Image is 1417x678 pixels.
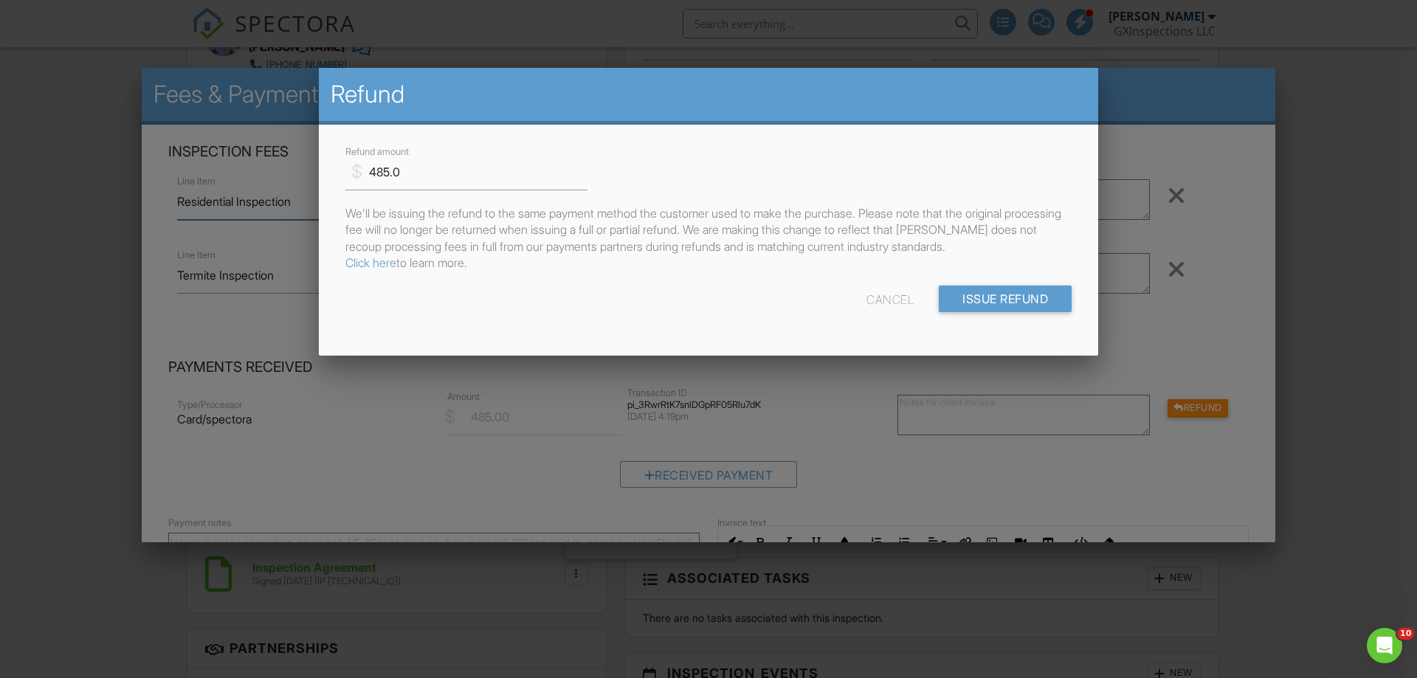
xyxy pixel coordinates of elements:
[1397,628,1414,640] span: 10
[345,145,409,159] label: Refund amount
[1367,628,1402,663] iframe: Intercom live chat
[345,255,396,270] a: Click here
[351,159,362,184] div: $
[939,286,1072,312] input: Issue Refund
[345,205,1072,271] p: We'll be issuing the refund to the same payment method the customer used to make the purchase. Pl...
[866,286,914,312] div: Cancel
[331,80,1086,109] h2: Refund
